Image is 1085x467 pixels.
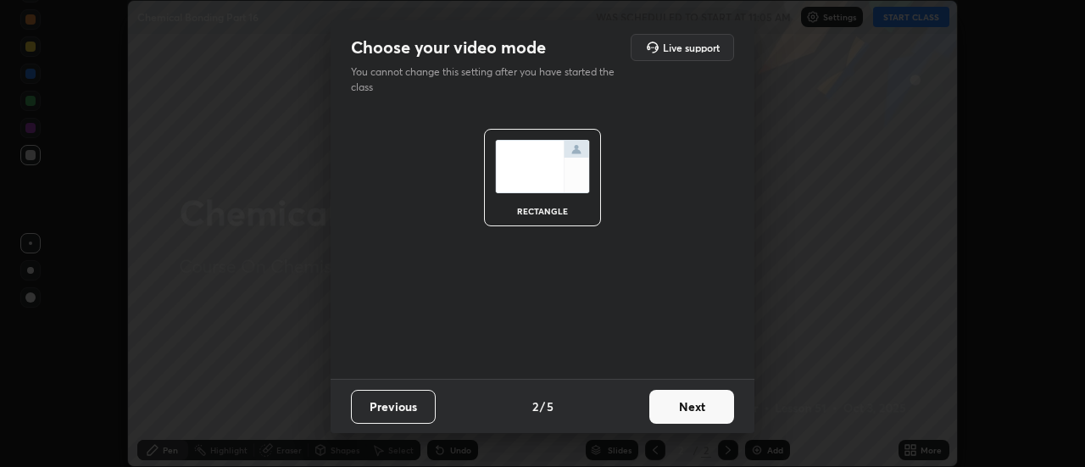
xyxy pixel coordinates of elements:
h4: / [540,398,545,415]
h5: Live support [663,42,720,53]
h2: Choose your video mode [351,36,546,58]
h4: 2 [532,398,538,415]
div: rectangle [509,207,576,215]
p: You cannot change this setting after you have started the class [351,64,626,95]
img: normalScreenIcon.ae25ed63.svg [495,140,590,193]
h4: 5 [547,398,554,415]
button: Next [649,390,734,424]
button: Previous [351,390,436,424]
